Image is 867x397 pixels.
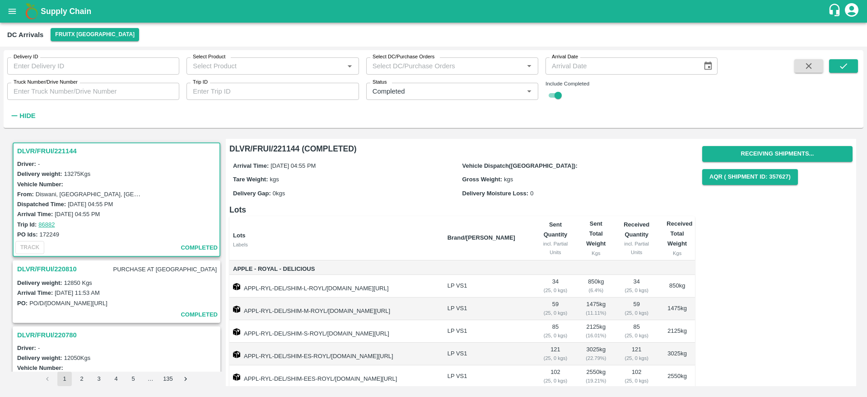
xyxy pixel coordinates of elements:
[270,176,279,183] span: kgs
[229,365,440,388] td: APPL-RYL-DEL/SHIM-EES-ROYL/[DOMAIN_NAME][URL]
[17,300,28,307] label: PO:
[17,145,219,157] h3: DLVR/FRUI/221144
[540,309,571,317] div: ( 25, 0 kgs)
[578,365,614,388] td: 2550 kg
[659,320,695,343] td: 2125 kg
[621,286,652,294] div: ( 25, 0 kgs)
[614,320,659,343] td: 85
[178,372,193,386] button: Go to next page
[41,5,828,18] a: Supply Chain
[440,320,533,343] td: LP VS1
[614,343,659,365] td: 121
[17,354,62,361] label: Delivery weight:
[55,211,100,217] label: [DATE] 04:55 PM
[193,79,208,86] label: Trip ID
[17,211,53,217] label: Arrival Time:
[36,190,251,198] label: Diswani, [GEOGRAPHIC_DATA], [GEOGRAPHIC_DATA] , [GEOGRAPHIC_DATA]
[540,240,571,256] div: incl. Partial Units
[578,275,614,298] td: 850 kg
[143,375,158,383] div: …
[17,161,36,167] label: Driver:
[233,176,268,183] label: Tare Weight:
[233,306,240,313] img: box
[462,176,503,183] label: Gross Weight:
[659,275,695,298] td: 850 kg
[369,85,509,97] input: Select delivery status
[38,345,40,351] span: -
[229,343,440,365] td: APPL-RYL-DEL/SHIM-ES-ROYL/[DOMAIN_NAME][URL]
[659,365,695,388] td: 2550 kg
[844,2,860,21] div: account of current user
[545,80,718,88] div: Include Completed
[40,231,59,238] label: 172249
[14,79,78,86] label: Truck Number/Drive Number
[544,221,568,238] b: Sent Quantity
[7,83,179,100] input: Enter Truck Number/Drive Number
[532,320,578,343] td: 85
[7,108,38,123] button: Hide
[586,286,607,294] div: ( 6.4 %)
[440,298,533,320] td: LP VS1
[17,231,38,238] label: PO Ids:
[532,365,578,388] td: 102
[64,170,91,177] label: 13275 Kgs
[233,264,440,274] span: Apple - Royal - Delicious
[447,234,515,241] b: Brand/[PERSON_NAME]
[540,354,571,362] div: ( 25, 0 kgs)
[273,190,285,197] span: 0 kgs
[659,343,695,365] td: 3025 kg
[523,85,535,97] button: Open
[64,354,91,361] label: 12050 Kgs
[621,240,652,256] div: incl. Partial Units
[586,220,606,247] b: Sent Total Weight
[17,221,37,228] label: Trip Id:
[233,328,240,336] img: box
[23,2,41,20] img: logo
[614,365,659,388] td: 102
[578,343,614,365] td: 3025 kg
[586,331,607,340] div: ( 16.01 %)
[373,53,434,61] label: Select DC/Purchase Orders
[621,309,652,317] div: ( 25, 0 kgs)
[614,298,659,320] td: 59
[17,345,36,351] label: Driver:
[828,3,844,19] div: customer-support
[586,309,607,317] div: ( 11.11 %)
[621,331,652,340] div: ( 25, 0 kgs)
[17,329,219,341] h3: DLVR/FRUI/220780
[64,279,92,286] label: 12850 Kgs
[193,53,225,61] label: Select Product
[440,365,533,388] td: LP VS1
[532,343,578,365] td: 121
[624,221,649,238] b: Received Quantity
[17,170,62,177] label: Delivery weight:
[532,275,578,298] td: 34
[586,354,607,362] div: ( 22.79 %)
[7,29,43,41] div: DC Arrivals
[233,241,440,249] div: Labels
[369,60,509,72] input: Select DC/Purchase Orders
[55,289,99,296] label: [DATE] 11:53 AM
[29,300,107,307] label: PO/D/[DOMAIN_NAME][URL]
[17,191,34,198] label: From:
[667,249,688,257] div: Kgs
[41,7,91,16] b: Supply Chain
[462,162,578,169] label: Vehicle Dispatch([GEOGRAPHIC_DATA]):
[229,320,440,343] td: APPL-RYL-DEL/SHIM-S-ROYL/[DOMAIN_NAME][URL]
[189,60,341,72] input: Select Product
[17,181,63,188] label: Vehicle Number:
[57,372,72,386] button: page 1
[126,372,140,386] button: Go to page 5
[17,289,53,296] label: Arrival Time:
[181,243,218,253] span: completed
[373,79,387,86] label: Status
[462,190,529,197] label: Delivery Moisture Loss:
[233,283,240,290] img: box
[530,190,533,197] span: 0
[699,57,717,75] button: Choose date
[586,249,607,257] div: Kgs
[14,53,38,61] label: Delivery ID
[109,372,123,386] button: Go to page 4
[578,320,614,343] td: 2125 kg
[586,377,607,385] div: ( 19.21 %)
